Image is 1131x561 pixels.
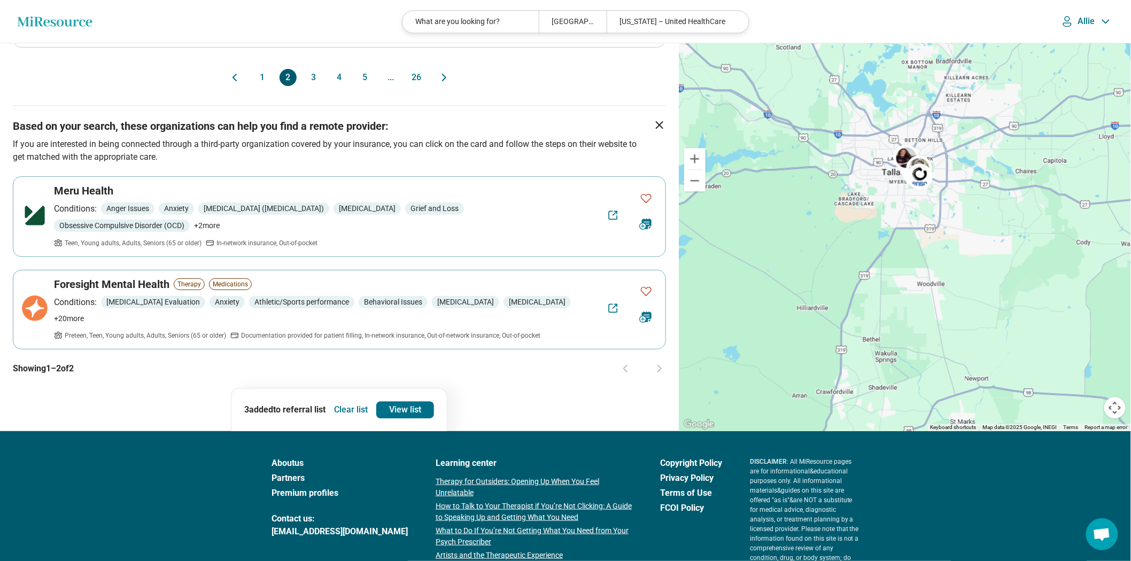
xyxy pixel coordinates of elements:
span: Behavioral Issues [359,296,428,308]
button: Previous page [619,362,632,375]
h3: Meru Health [54,183,113,198]
p: 3 added [244,403,326,416]
span: Documentation provided for patient filling, In-network insurance, Out-of-network insurance, Out-o... [241,331,540,340]
button: 3 [305,69,322,86]
span: Contact us: [272,512,408,525]
span: Medications [209,278,252,290]
button: Clear list [330,401,372,418]
span: Anxiety [159,202,194,215]
div: [US_STATE] – United HealthCare [607,11,742,33]
div: Showing 1 – 2 of 2 [13,349,666,388]
span: Teen, Young adults, Adults, Seniors (65 or older) [65,238,202,248]
span: DISCLAIMER [750,458,787,465]
span: Therapy [174,278,205,290]
h3: Foresight Mental Health [54,277,169,292]
a: Premium profiles [272,487,408,500]
button: Zoom in [684,148,706,169]
img: Google [681,417,717,431]
button: Previous page [228,69,241,86]
span: [MEDICAL_DATA] ([MEDICAL_DATA]) [198,202,329,215]
a: Aboutus [272,457,408,470]
a: Privacy Policy [660,472,722,485]
a: Learning center [436,457,632,470]
button: 5 [357,69,374,86]
span: In-network insurance, Out-of-pocket [216,238,317,248]
a: View list [376,401,434,418]
button: 4 [331,69,348,86]
a: [EMAIL_ADDRESS][DOMAIN_NAME] [272,525,408,538]
button: Next page [653,362,666,375]
span: Athletic/Sports performance [249,296,354,308]
button: 26 [408,69,425,86]
span: Obsessive Compulsive Disorder (OCD) [54,220,190,232]
p: Conditions: [54,296,97,309]
a: FavoriteForesight Mental HealthTherapyMedicationsConditions:[MEDICAL_DATA] EvaluationAnxietyAthle... [13,270,666,349]
span: [MEDICAL_DATA] Evaluation [101,296,205,308]
a: How to Talk to Your Therapist if You’re Not Clicking: A Guide to Speaking Up and Getting What You... [436,501,632,523]
div: [GEOGRAPHIC_DATA], [GEOGRAPHIC_DATA] [539,11,607,33]
button: Map camera controls [1104,397,1126,418]
a: Copyright Policy [660,457,722,470]
button: Favorite [636,280,657,302]
span: ... [382,69,399,86]
a: Terms (opens in new tab) [1064,424,1079,430]
span: + 20 more [54,313,84,324]
button: Zoom out [684,170,706,191]
span: Anxiety [210,296,245,308]
a: Report a map error [1085,424,1128,430]
a: Terms of Use [660,487,722,500]
a: Partners [272,472,408,485]
span: Grief and Loss [405,202,464,215]
button: Next page [438,69,451,86]
div: Open chat [1086,518,1118,550]
button: Keyboard shortcuts [931,424,977,431]
span: Anger Issues [101,202,154,215]
span: to referral list [273,404,326,415]
a: Therapy for Outsiders: Opening Up When You Feel Unrelatable [436,476,632,498]
a: What to Do If You’re Not Getting What You Need from Your Psych Prescriber [436,525,632,548]
button: Favorite [636,188,657,209]
a: Open this area in Google Maps (opens a new window) [681,417,717,431]
div: What are you looking for? [402,11,538,33]
span: Map data ©2025 Google, INEGI [983,424,1057,430]
p: Conditions: [54,202,97,215]
span: Preteen, Teen, Young adults, Adults, Seniors (65 or older) [65,331,226,340]
span: [MEDICAL_DATA] [503,296,571,308]
a: Artists and the Therapeutic Experience [436,550,632,561]
a: FCOI Policy [660,502,722,515]
span: + 2 more [194,220,220,231]
span: [MEDICAL_DATA] [334,202,401,215]
span: [MEDICAL_DATA] [432,296,499,308]
button: 1 [254,69,271,86]
a: FavoriteMeru HealthConditions:Anger IssuesAnxiety[MEDICAL_DATA] ([MEDICAL_DATA])[MEDICAL_DATA]Gri... [13,176,666,257]
p: Allie [1078,16,1096,27]
button: 2 [280,69,297,86]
